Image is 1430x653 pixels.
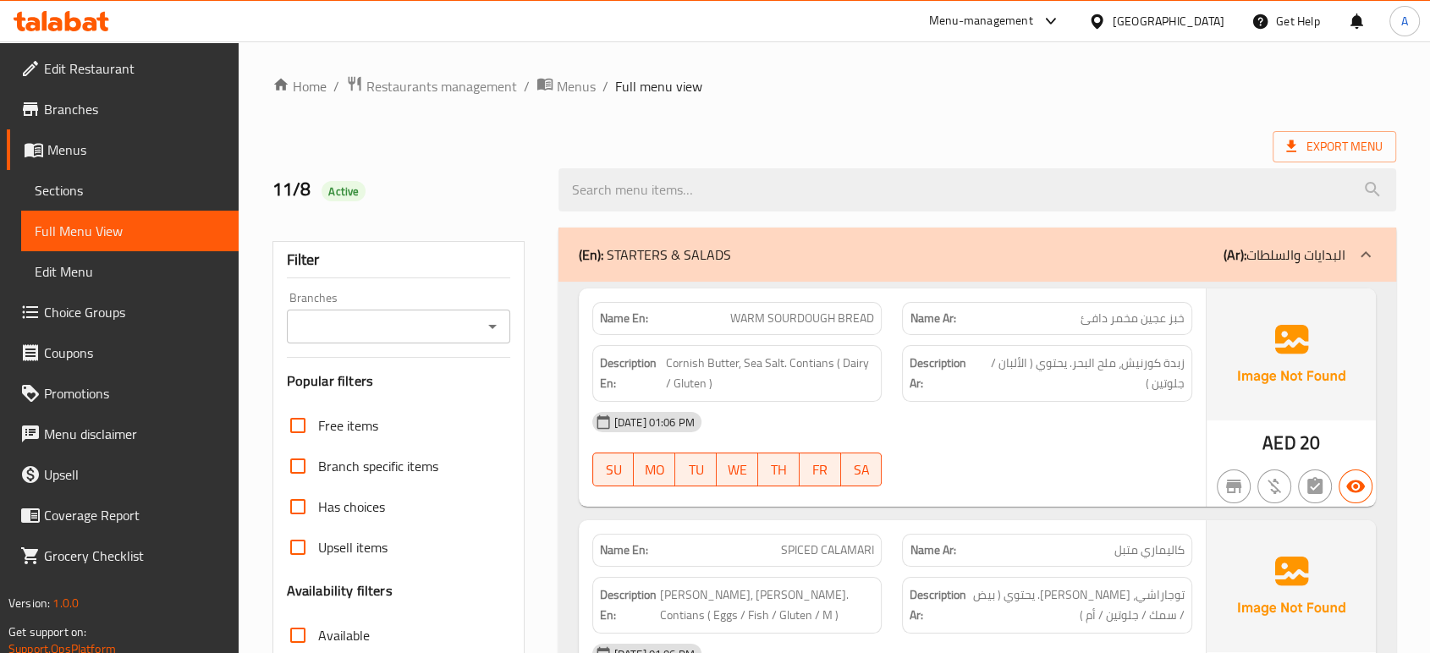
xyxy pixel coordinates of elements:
[970,584,1185,626] span: توجاراشي، أيولي حامض. يحتوي ( بيض / سمك / جلوتين / أم )
[579,244,731,265] p: STARTERS & SALADS
[557,76,596,96] span: Menus
[287,581,393,601] h3: Availability filters
[848,458,876,482] span: SA
[44,505,225,525] span: Coverage Report
[641,458,668,482] span: MO
[682,458,710,482] span: TU
[287,371,510,391] h3: Popular filters
[318,537,388,557] span: Upsell items
[558,228,1396,282] div: (En): STARTERS & SALADS(Ar):البدايات والسلطات
[1113,12,1224,30] div: [GEOGRAPHIC_DATA]
[8,592,50,614] span: Version:
[723,458,751,482] span: WE
[781,541,874,559] span: SPICED CALAMARI
[634,453,675,486] button: MO
[7,454,239,495] a: Upsell
[579,242,603,267] b: (En):
[558,168,1396,211] input: search
[600,458,628,482] span: SU
[272,177,538,202] h2: 11/8
[1262,426,1295,459] span: AED
[910,353,974,394] strong: Description Ar:
[52,592,79,614] span: 1.0.0
[730,310,874,327] span: WARM SOURDOUGH BREAD
[44,546,225,566] span: Grocery Checklist
[1401,12,1408,30] span: A
[524,76,530,96] li: /
[977,353,1185,394] span: زبدة كورنيش، ملح البحر. يحتوي ( الألبان / جلوتين )
[44,302,225,322] span: Choice Groups
[346,75,517,97] a: Restaurants management
[765,458,793,482] span: TH
[7,332,239,373] a: Coupons
[910,310,955,327] strong: Name Ar:
[758,453,800,486] button: TH
[44,99,225,119] span: Branches
[1114,541,1185,559] span: كاليماري متبل
[7,48,239,89] a: Edit Restaurant
[600,584,657,626] strong: Description En:
[929,11,1033,31] div: Menu-management
[600,541,648,559] strong: Name En:
[272,75,1396,97] nav: breadcrumb
[910,584,966,626] strong: Description Ar:
[318,625,370,645] span: Available
[1298,469,1332,503] button: Not has choices
[318,456,438,476] span: Branch specific items
[7,292,239,332] a: Choice Groups
[7,89,239,129] a: Branches
[21,251,239,292] a: Edit Menu
[592,453,635,486] button: SU
[44,424,225,444] span: Menu disclaimer
[660,584,875,626] span: Togarashi, Lime Aioli. Contians ( Eggs / Fish / Gluten / M )
[800,453,841,486] button: FR
[318,497,385,517] span: Has choices
[44,343,225,363] span: Coupons
[1217,469,1251,503] button: Not branch specific item
[21,211,239,251] a: Full Menu View
[481,315,504,338] button: Open
[44,464,225,485] span: Upsell
[318,415,378,436] span: Free items
[287,242,510,278] div: Filter
[1207,288,1376,420] img: Ae5nvW7+0k+MAAAAAElFTkSuQmCC
[44,58,225,79] span: Edit Restaurant
[910,541,955,559] strong: Name Ar:
[7,535,239,576] a: Grocery Checklist
[615,76,702,96] span: Full menu view
[536,75,596,97] a: Menus
[21,170,239,211] a: Sections
[322,181,366,201] div: Active
[1300,426,1320,459] span: 20
[8,621,86,643] span: Get support on:
[608,414,701,431] span: [DATE] 01:06 PM
[7,495,239,535] a: Coverage Report
[272,76,327,96] a: Home
[600,310,648,327] strong: Name En:
[1224,242,1246,267] b: (Ar):
[1207,520,1376,652] img: Ae5nvW7+0k+MAAAAAElFTkSuQmCC
[806,458,834,482] span: FR
[665,353,874,394] span: Cornish Butter, Sea Salt. Contians ( Dairy / Gluten )
[841,453,883,486] button: SA
[1081,310,1185,327] span: خبز عجين مخمر دافئ
[322,184,366,200] span: Active
[675,453,717,486] button: TU
[44,383,225,403] span: Promotions
[7,414,239,454] a: Menu disclaimer
[1339,469,1372,503] button: Available
[717,453,758,486] button: WE
[333,76,339,96] li: /
[1224,244,1345,265] p: البدايات والسلطات
[47,140,225,160] span: Menus
[1273,131,1396,162] span: Export Menu
[1286,136,1383,157] span: Export Menu
[600,353,663,394] strong: Description En:
[35,180,225,200] span: Sections
[1257,469,1291,503] button: Purchased item
[366,76,517,96] span: Restaurants management
[7,373,239,414] a: Promotions
[35,261,225,282] span: Edit Menu
[602,76,608,96] li: /
[7,129,239,170] a: Menus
